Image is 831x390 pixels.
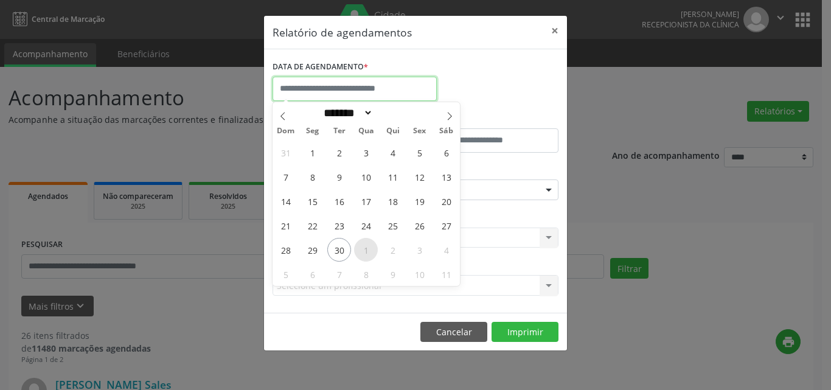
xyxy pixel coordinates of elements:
[301,238,324,262] span: Setembro 29, 2025
[434,214,458,237] span: Setembro 27, 2025
[301,165,324,189] span: Setembro 8, 2025
[273,24,412,40] h5: Relatório de agendamentos
[420,322,487,343] button: Cancelar
[381,165,405,189] span: Setembro 11, 2025
[434,165,458,189] span: Setembro 13, 2025
[354,214,378,237] span: Setembro 24, 2025
[326,127,353,135] span: Ter
[327,189,351,213] span: Setembro 16, 2025
[327,141,351,164] span: Setembro 2, 2025
[274,189,297,213] span: Setembro 14, 2025
[301,262,324,286] span: Outubro 6, 2025
[274,141,297,164] span: Agosto 31, 2025
[354,141,378,164] span: Setembro 3, 2025
[406,127,433,135] span: Sex
[408,165,431,189] span: Setembro 12, 2025
[408,141,431,164] span: Setembro 5, 2025
[381,214,405,237] span: Setembro 25, 2025
[380,127,406,135] span: Qui
[319,106,373,119] select: Month
[408,214,431,237] span: Setembro 26, 2025
[327,214,351,237] span: Setembro 23, 2025
[301,189,324,213] span: Setembro 15, 2025
[543,16,567,46] button: Close
[274,262,297,286] span: Outubro 5, 2025
[373,106,413,119] input: Year
[381,141,405,164] span: Setembro 4, 2025
[408,262,431,286] span: Outubro 10, 2025
[492,322,558,343] button: Imprimir
[301,214,324,237] span: Setembro 22, 2025
[301,141,324,164] span: Setembro 1, 2025
[408,189,431,213] span: Setembro 19, 2025
[408,238,431,262] span: Outubro 3, 2025
[274,238,297,262] span: Setembro 28, 2025
[434,238,458,262] span: Outubro 4, 2025
[327,165,351,189] span: Setembro 9, 2025
[353,127,380,135] span: Qua
[299,127,326,135] span: Seg
[419,110,558,128] label: ATÉ
[381,189,405,213] span: Setembro 18, 2025
[273,58,368,77] label: DATA DE AGENDAMENTO
[327,238,351,262] span: Setembro 30, 2025
[354,238,378,262] span: Outubro 1, 2025
[273,127,299,135] span: Dom
[327,262,351,286] span: Outubro 7, 2025
[354,189,378,213] span: Setembro 17, 2025
[274,165,297,189] span: Setembro 7, 2025
[274,214,297,237] span: Setembro 21, 2025
[433,127,460,135] span: Sáb
[381,238,405,262] span: Outubro 2, 2025
[354,165,378,189] span: Setembro 10, 2025
[381,262,405,286] span: Outubro 9, 2025
[434,189,458,213] span: Setembro 20, 2025
[434,262,458,286] span: Outubro 11, 2025
[434,141,458,164] span: Setembro 6, 2025
[354,262,378,286] span: Outubro 8, 2025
